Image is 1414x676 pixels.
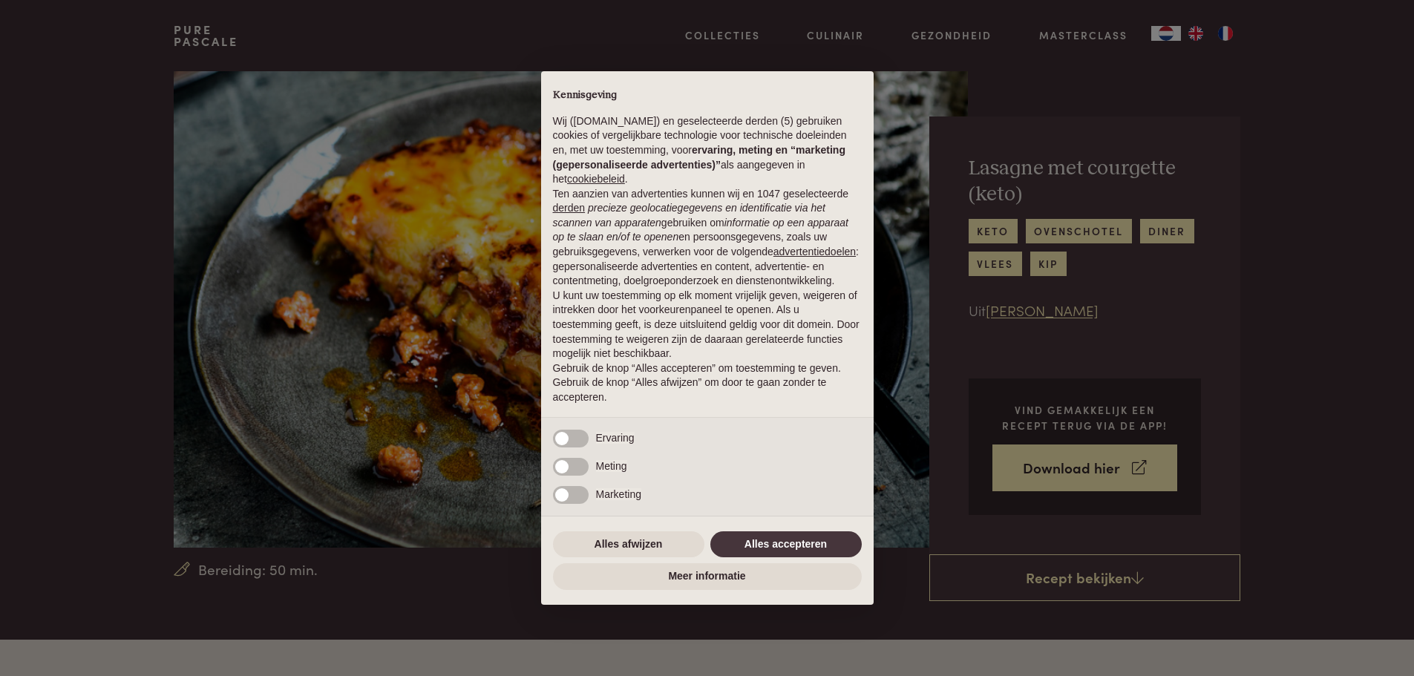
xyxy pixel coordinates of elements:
button: Meer informatie [553,563,862,590]
p: Wij ([DOMAIN_NAME]) en geselecteerde derden (5) gebruiken cookies of vergelijkbare technologie vo... [553,114,862,187]
button: Alles accepteren [710,531,862,558]
strong: ervaring, meting en “marketing (gepersonaliseerde advertenties)” [553,144,845,171]
span: Meting [596,460,627,472]
p: Ten aanzien van advertenties kunnen wij en 1047 geselecteerde gebruiken om en persoonsgegevens, z... [553,187,862,289]
em: precieze geolocatiegegevens en identificatie via het scannen van apparaten [553,202,825,229]
em: informatie op een apparaat op te slaan en/of te openen [553,217,849,243]
span: Ervaring [596,432,635,444]
a: cookiebeleid [567,173,625,185]
p: Gebruik de knop “Alles accepteren” om toestemming te geven. Gebruik de knop “Alles afwijzen” om d... [553,361,862,405]
span: Marketing [596,488,641,500]
button: advertentiedoelen [773,245,856,260]
p: U kunt uw toestemming op elk moment vrijelijk geven, weigeren of intrekken door het voorkeurenpan... [553,289,862,361]
h2: Kennisgeving [553,89,862,102]
button: Alles afwijzen [553,531,704,558]
button: derden [553,201,586,216]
